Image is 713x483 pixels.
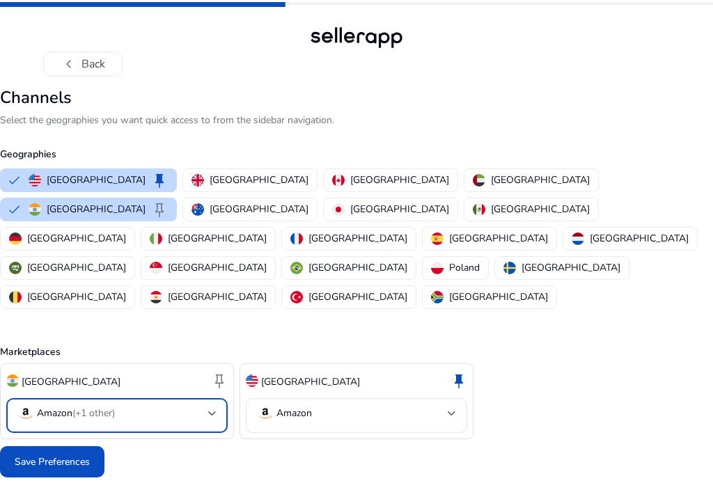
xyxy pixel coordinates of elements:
p: [GEOGRAPHIC_DATA] [449,290,548,304]
p: [GEOGRAPHIC_DATA] [308,260,407,275]
p: [GEOGRAPHIC_DATA] [491,173,590,187]
p: Amazon [37,407,115,420]
span: (+1 other) [72,406,115,420]
span: chevron_left [61,56,77,72]
img: uk.svg [191,174,204,187]
p: Amazon [276,407,312,420]
p: [GEOGRAPHIC_DATA] [27,231,126,246]
p: [GEOGRAPHIC_DATA] [168,290,267,304]
p: [GEOGRAPHIC_DATA] [522,260,620,275]
img: za.svg [431,291,444,303]
img: br.svg [290,262,303,274]
span: keep [151,172,168,189]
img: eg.svg [150,291,162,303]
img: es.svg [431,232,444,245]
img: fr.svg [290,232,303,245]
img: sa.svg [9,262,22,274]
p: [GEOGRAPHIC_DATA] [168,231,267,246]
p: [GEOGRAPHIC_DATA] [210,173,308,187]
img: us.svg [29,174,41,187]
p: Poland [449,260,480,275]
img: nl.svg [572,232,584,245]
p: [GEOGRAPHIC_DATA] [47,202,146,216]
img: amazon.svg [17,405,34,422]
p: [GEOGRAPHIC_DATA] [47,173,146,187]
p: [GEOGRAPHIC_DATA] [210,202,308,216]
img: amazon.svg [257,405,274,422]
p: [GEOGRAPHIC_DATA] [22,374,120,389]
p: [GEOGRAPHIC_DATA] [308,231,407,246]
img: au.svg [191,203,204,216]
p: [GEOGRAPHIC_DATA] [491,202,590,216]
p: [GEOGRAPHIC_DATA] [27,260,126,275]
p: [GEOGRAPHIC_DATA] [261,374,360,389]
img: mx.svg [473,203,485,216]
img: pl.svg [431,262,444,274]
img: it.svg [150,232,162,245]
p: [GEOGRAPHIC_DATA] [350,202,449,216]
img: sg.svg [150,262,162,274]
p: [GEOGRAPHIC_DATA] [27,290,126,304]
p: [GEOGRAPHIC_DATA] [308,290,407,304]
img: us.svg [246,374,258,387]
img: in.svg [29,203,41,216]
img: de.svg [9,232,22,245]
img: ae.svg [473,174,485,187]
p: [GEOGRAPHIC_DATA] [350,173,449,187]
p: [GEOGRAPHIC_DATA] [168,260,267,275]
img: be.svg [9,291,22,303]
span: keep [151,201,168,218]
p: [GEOGRAPHIC_DATA] [590,231,689,246]
span: keep [211,372,228,389]
button: chevron_leftBack [43,52,123,77]
img: ca.svg [332,174,345,187]
img: tr.svg [290,291,303,303]
img: in.svg [6,374,19,387]
span: Save Preferences [15,454,90,469]
img: se.svg [503,262,516,274]
span: keep [450,372,467,389]
p: [GEOGRAPHIC_DATA] [449,231,548,246]
img: jp.svg [332,203,345,216]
